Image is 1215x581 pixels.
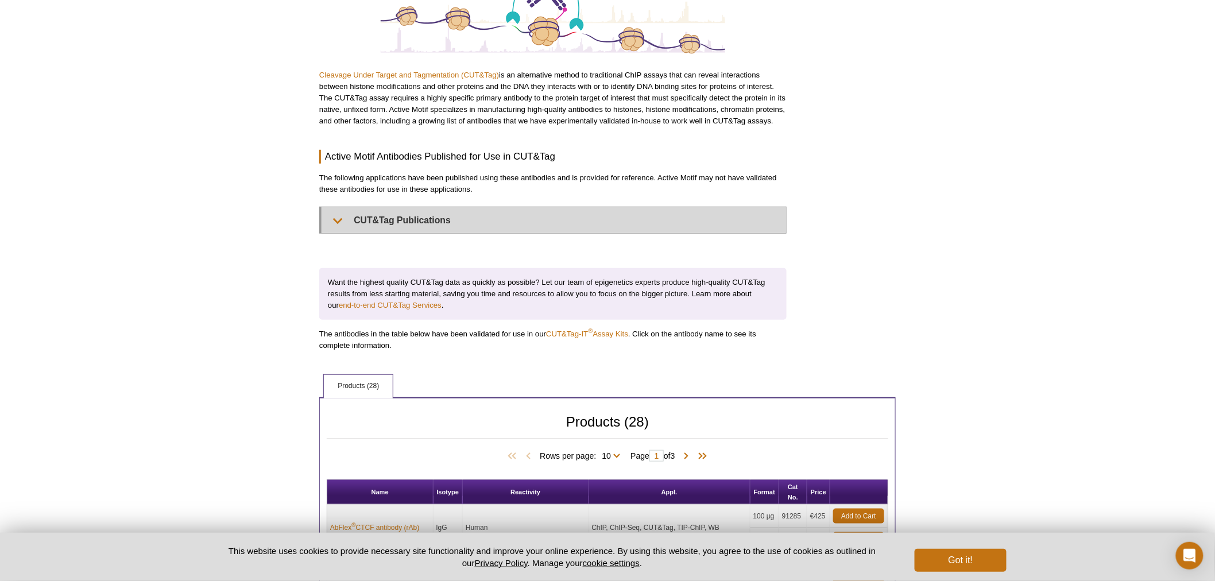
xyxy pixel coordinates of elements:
th: Price [807,480,830,505]
td: Human [463,505,589,552]
span: Previous Page [523,451,534,462]
div: Open Intercom Messenger [1176,542,1204,570]
span: Rows per page: [540,450,625,461]
sup: ® [351,522,355,528]
th: Cat No. [779,480,807,505]
td: IgG [434,505,463,552]
a: CUT&Tag-IT®Assay Kits [546,330,628,338]
summary: CUT&Tag Publications [322,207,786,233]
td: 100 µg [750,505,779,528]
a: Products (28) [324,375,393,398]
span: Page of [625,450,680,462]
a: Add to Cart [833,509,884,524]
a: end-to-end CUT&Tag Services [339,301,442,309]
td: 91285 [779,505,807,528]
h2: Products (28) [327,417,888,439]
th: Reactivity [463,480,589,505]
p: The following applications have been published using these antibodies and is provided for referen... [319,172,787,195]
th: Name [327,480,434,505]
button: cookie settings [583,558,640,568]
th: Appl. [589,480,750,505]
sup: ® [588,327,593,334]
span: Next Page [681,451,692,462]
span: First Page [505,451,523,462]
td: €95 [807,528,830,552]
span: Last Page [692,451,710,462]
a: AbFlex®CTCF antibody (rAb) [330,522,419,533]
h3: Active Motif Antibodies Published for Use in CUT&Tag [319,150,787,164]
th: Isotype [434,480,463,505]
td: ChIP, ChIP-Seq, CUT&Tag, TIP-ChIP, WB [589,505,750,552]
td: 10 µg [750,528,779,552]
p: Want the highest quality CUT&Tag data as quickly as possible? Let our team of epigenetics experts... [319,268,787,320]
a: Add to Cart [833,532,884,547]
td: €425 [807,505,830,528]
td: 91286 [779,528,807,552]
button: Got it! [915,549,1007,572]
p: is an alternative method to traditional ChIP assays that can reveal interactions between histone ... [319,69,787,127]
a: Cleavage Under Target and Tagmentation (CUT&Tag) [319,71,499,79]
span: 3 [671,451,675,460]
p: The antibodies in the table below have been validated for use in our . Click on the antibody name... [319,328,787,351]
p: This website uses cookies to provide necessary site functionality and improve your online experie... [208,545,896,569]
th: Format [750,480,779,505]
a: Privacy Policy [475,558,528,568]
